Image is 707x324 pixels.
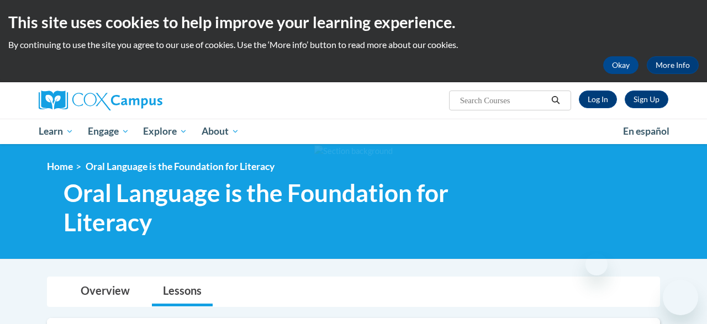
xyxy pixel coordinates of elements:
[579,91,617,108] a: Log In
[39,125,73,138] span: Learn
[194,119,246,144] a: About
[616,120,677,143] a: En español
[39,91,162,110] img: Cox Campus
[39,91,238,110] a: Cox Campus
[47,161,73,172] a: Home
[623,125,669,137] span: En español
[8,11,699,33] h2: This site uses cookies to help improve your learning experience.
[603,56,639,74] button: Okay
[136,119,194,144] a: Explore
[31,119,81,144] a: Learn
[314,145,393,157] img: Section background
[152,277,213,306] a: Lessons
[663,280,698,315] iframe: Button to launch messaging window
[88,125,129,138] span: Engage
[585,253,608,275] iframe: Close message
[143,125,187,138] span: Explore
[86,161,275,172] span: Oral Language is the Foundation for Literacy
[8,39,699,51] p: By continuing to use the site you agree to our use of cookies. Use the ‘More info’ button to read...
[459,94,547,107] input: Search Courses
[625,91,668,108] a: Register
[64,178,519,237] span: Oral Language is the Foundation for Literacy
[547,94,564,107] button: Search
[70,277,141,306] a: Overview
[81,119,136,144] a: Engage
[30,119,677,144] div: Main menu
[202,125,239,138] span: About
[647,56,699,74] a: More Info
